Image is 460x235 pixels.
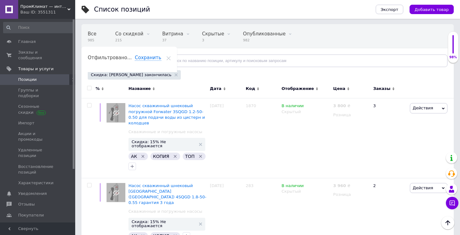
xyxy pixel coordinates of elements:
[18,66,54,72] span: Товары и услуги
[185,154,195,159] span: ТОП
[410,5,454,14] button: Добавить товар
[162,31,183,37] span: Витрина
[140,154,145,159] svg: Удалить метку
[376,5,403,14] button: Экспорт
[132,140,196,148] span: Скидка: 15% Не отображается
[18,104,58,115] span: Сезонные скидки
[18,39,36,44] span: Главная
[448,55,458,60] div: 98%
[18,131,58,142] span: Акции и промокоды
[333,86,345,91] span: Цена
[243,38,285,43] span: 982
[135,55,161,61] span: Сохранить
[3,22,74,33] input: Поиск
[18,180,54,186] span: Характеристики
[281,103,304,110] span: В наличии
[20,9,75,15] div: Ваш ID: 3551311
[107,103,125,123] img: Насос скважинный шнековый погружной Forwater 3SQGD 1.2-50-0.50 для подачи воды из цистерн и колодцев
[128,103,205,125] a: Насос скважинный шнековый погружной Forwater 3SQGD 1.2-50-0.50 для подачи воды из цистерн и колодцев
[91,72,171,78] span: Скидка: [PERSON_NAME] закончилась
[107,183,125,202] img: Насос скважинный шнековый Grand Waters (Польша) 4SQGD 1.8-50-0.55 гарантия 3 года
[202,38,224,43] span: 3
[18,50,58,61] span: Заказы и сообщения
[373,86,390,91] span: Заказы
[441,216,454,229] button: Наверх
[246,183,254,188] span: 283
[18,212,44,218] span: Покупатели
[88,31,97,37] span: Все
[333,112,368,118] div: Розница
[115,38,144,43] span: 215
[246,103,256,108] span: 1870
[94,6,150,13] div: Список позиций
[246,86,255,91] span: Код
[281,86,314,91] span: Отображение
[333,183,350,189] div: ₴
[333,103,346,108] b: 3 800
[208,98,244,178] div: [DATE]
[18,201,35,207] span: Отзывы
[413,185,433,190] span: Действия
[210,86,222,91] span: Дата
[96,86,100,91] span: %
[369,98,408,178] div: 3
[20,4,67,9] span: ПромКлимат — интернет-магазин оборудования для дома
[132,220,196,228] span: Скидка: 15% Не отображается
[333,103,350,109] div: ₴
[333,183,346,188] b: 3 960
[88,55,132,60] span: Отфильтровано...
[153,154,169,159] span: КОПИЯ
[18,77,37,82] span: Позиции
[128,86,151,91] span: Название
[18,87,58,99] span: Группы и подборки
[173,154,178,159] svg: Удалить метку
[128,209,202,214] a: Скважинные и погружные насосы
[243,31,285,37] span: Опубликованные
[281,189,330,194] div: Скрытый
[415,7,449,12] span: Добавить товар
[18,147,58,159] span: Удаленные позиции
[381,7,398,12] span: Экспорт
[128,183,206,205] a: Насос скважинный шнековый [GEOGRAPHIC_DATA] ([GEOGRAPHIC_DATA]) 4SQGD 1.8-50-0.55 гарантия 3 года
[281,109,330,115] div: Скрытый
[333,192,368,197] div: Розница
[413,106,433,110] span: Действия
[131,154,137,159] span: АК
[198,154,203,159] svg: Удалить метку
[446,197,458,209] button: Чат с покупателем
[281,183,304,190] span: В наличии
[18,191,47,196] span: Уведомления
[88,38,97,43] span: 985
[128,129,202,135] a: Скважинные и погружные насосы
[159,55,447,67] input: Поиск по названию позиции, артикулу и поисковым запросам
[162,38,183,43] span: 37
[18,164,58,175] span: Восстановление позиций
[18,120,34,126] span: Импорт
[115,31,144,37] span: Со скидкой
[202,31,224,37] span: Скрытые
